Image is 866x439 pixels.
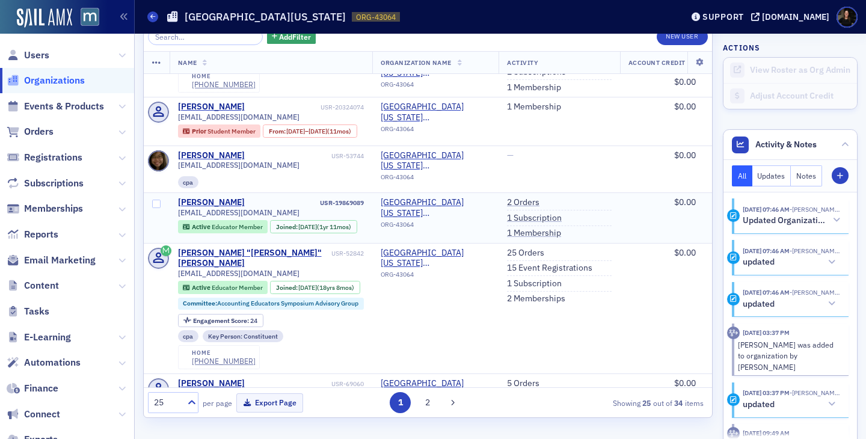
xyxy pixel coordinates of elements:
[24,382,58,395] span: Finance
[247,152,364,160] div: USR-53744
[178,161,299,170] span: [EMAIL_ADDRESS][DOMAIN_NAME]
[7,49,49,62] a: Users
[507,293,565,304] a: 2 Memberships
[267,29,316,45] button: AddFilter
[727,327,740,339] div: Activity
[24,279,59,292] span: Content
[276,284,299,292] span: Joined :
[751,13,834,21] button: [DOMAIN_NAME]
[279,31,311,42] span: Add Filter
[507,102,561,112] a: 1 Membership
[507,213,562,224] a: 1 Subscription
[212,223,263,231] span: Educator Member
[270,281,360,294] div: Joined: 2006-12-27 00:00:00
[790,388,840,397] span: Justin Chase
[743,298,840,310] button: updated
[7,202,83,215] a: Memberships
[17,8,72,28] img: SailAMX
[178,112,299,121] span: [EMAIL_ADDRESS][DOMAIN_NAME]
[24,356,81,369] span: Automations
[183,223,262,231] a: Active Educator Member
[24,125,54,138] span: Orders
[527,398,704,408] div: Showing out of items
[178,269,299,278] span: [EMAIL_ADDRESS][DOMAIN_NAME]
[178,197,245,208] a: [PERSON_NAME]
[507,248,544,259] a: 25 Orders
[192,223,212,231] span: Active
[381,81,490,93] div: ORG-43064
[24,408,60,421] span: Connect
[7,408,60,421] a: Connect
[507,228,561,239] a: 1 Membership
[381,248,490,269] span: University of Maryland (College Park, MD)
[390,392,411,413] button: 1
[24,151,82,164] span: Registrations
[743,388,790,397] time: 6/17/2025 03:37 PM
[178,248,330,269] a: [PERSON_NAME] "[PERSON_NAME]" [PERSON_NAME]
[81,8,99,26] img: SailAMX
[178,281,268,294] div: Active: Active: Educator Member
[178,298,364,310] div: Committee:
[743,257,775,268] h5: updated
[743,247,790,255] time: 8/5/2025 07:46 AM
[507,82,561,93] a: 1 Membership
[24,228,58,241] span: Reports
[193,316,250,325] span: Engagement Score :
[791,165,822,186] button: Notes
[331,250,364,257] div: USR-52842
[7,356,81,369] a: Automations
[743,398,840,411] button: updated
[702,11,744,22] div: Support
[674,197,696,207] span: $0.00
[24,254,96,267] span: Email Marketing
[674,150,696,161] span: $0.00
[7,331,71,344] a: E-Learning
[727,393,740,406] div: Update
[178,150,245,161] a: [PERSON_NAME]
[507,197,539,208] a: 2 Orders
[381,248,490,269] a: [GEOGRAPHIC_DATA][US_STATE] ([GEOGRAPHIC_DATA], [GEOGRAPHIC_DATA])
[743,429,790,437] time: 10/22/2024 09:49 AM
[203,330,283,342] div: Key Person: Constituent
[381,378,490,399] span: University of Maryland (College Park, MD)
[381,378,490,399] a: [GEOGRAPHIC_DATA][US_STATE] ([GEOGRAPHIC_DATA], [GEOGRAPHIC_DATA])
[192,80,256,89] a: [PHONE_NUMBER]
[183,299,358,307] a: Committee:Accounting Educators Symposium Advisory Group
[247,380,364,388] div: USR-69060
[381,125,490,137] div: ORG-43064
[236,393,303,412] button: Export Page
[247,103,364,111] div: USR-20324074
[743,256,840,269] button: updated
[263,124,357,138] div: From: 2024-06-20 00:00:00
[738,339,841,372] div: [PERSON_NAME] was added to organization by [PERSON_NAME]
[628,58,686,67] span: Account Credit
[674,247,696,258] span: $0.00
[381,197,490,218] a: [GEOGRAPHIC_DATA][US_STATE] ([GEOGRAPHIC_DATA], [GEOGRAPHIC_DATA])
[286,127,305,135] span: [DATE]
[178,330,199,342] div: cpa
[178,378,245,389] a: [PERSON_NAME]
[24,202,83,215] span: Memberships
[72,8,99,28] a: View Homepage
[178,176,199,188] div: cpa
[178,220,268,233] div: Active: Active: Educator Member
[276,223,299,231] span: Joined :
[178,58,197,67] span: Name
[192,127,207,135] span: Prior
[192,283,212,292] span: Active
[381,197,490,218] span: University of Maryland (College Park, MD)
[674,76,696,87] span: $0.00
[178,102,245,112] a: [PERSON_NAME]
[727,209,740,222] div: Activity
[381,150,490,171] span: University of Maryland (College Park, MD)
[178,124,261,138] div: Prior: Prior: Student Member
[269,127,287,135] span: From :
[762,11,829,22] div: [DOMAIN_NAME]
[178,314,263,327] div: Engagement Score: 24
[309,127,327,135] span: [DATE]
[640,398,653,408] strong: 25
